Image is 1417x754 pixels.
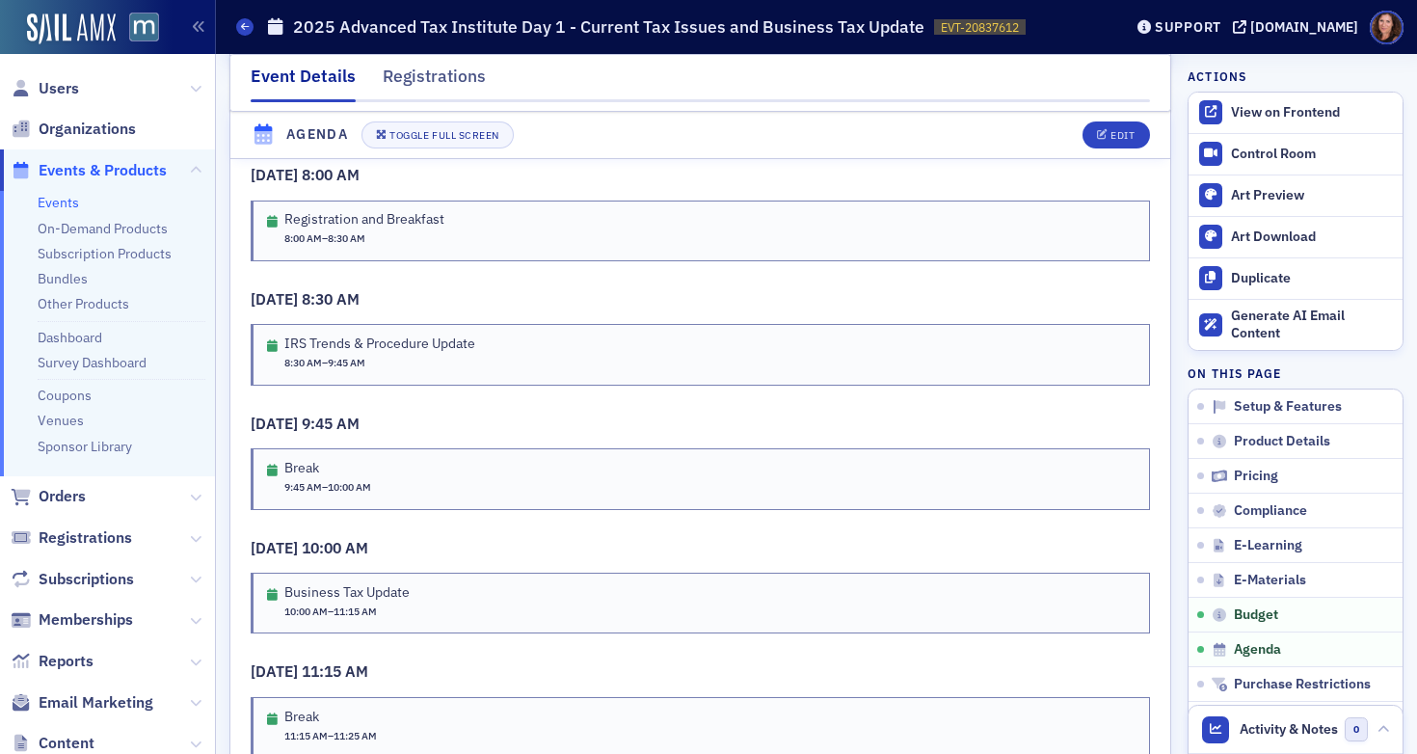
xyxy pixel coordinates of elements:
[1231,187,1393,204] div: Art Preview
[1189,175,1403,216] a: Art Preview
[39,651,94,672] span: Reports
[251,165,302,184] span: [DATE]
[129,13,159,42] img: SailAMX
[1110,130,1135,141] div: Edit
[11,78,79,99] a: Users
[38,295,129,312] a: Other Products
[284,605,377,620] span: –
[38,270,88,287] a: Bundles
[1234,468,1278,485] span: Pricing
[1231,104,1393,121] div: View on Frontend
[11,692,153,714] a: Email Marketing
[1234,502,1307,520] span: Compliance
[284,231,322,245] time: 8:00 AM
[389,130,498,141] div: Toggle Full Screen
[39,733,94,754] span: Content
[1234,676,1371,693] span: Purchase Restrictions
[284,480,322,494] time: 9:45 AM
[1155,18,1221,36] div: Support
[11,119,136,140] a: Organizations
[39,78,79,99] span: Users
[284,709,377,726] div: Break
[1189,93,1403,133] a: View on Frontend
[1231,270,1393,287] div: Duplicate
[38,354,147,371] a: Survey Dashboard
[284,356,365,371] span: –
[38,387,92,404] a: Coupons
[1189,216,1403,257] a: Art Download
[1345,717,1369,741] span: 0
[251,414,302,433] span: [DATE]
[1240,719,1338,740] span: Activity & Notes
[39,609,133,631] span: Memberships
[39,692,153,714] span: Email Marketing
[38,245,172,262] a: Subscription Products
[1234,433,1330,450] span: Product Details
[941,19,1019,36] span: EVT-20837612
[11,569,134,590] a: Subscriptions
[284,356,322,369] time: 8:30 AM
[1231,146,1393,163] div: Control Room
[1231,308,1393,341] div: Generate AI Email Content
[284,211,444,229] div: Registration and Breakfast
[39,569,134,590] span: Subscriptions
[361,121,514,148] button: Toggle Full Screen
[334,729,377,742] time: 11:25 AM
[293,15,924,39] h1: 2025 Advanced Tax Institute Day 1 - Current Tax Issues and Business Tax Update
[328,356,365,369] time: 9:45 AM
[284,729,377,744] span: –
[11,651,94,672] a: Reports
[1234,537,1302,554] span: E-Learning
[302,661,368,681] span: 11:15 AM
[302,165,360,184] span: 8:00 AM
[1189,299,1403,351] button: Generate AI Email Content
[302,538,368,557] span: 10:00 AM
[284,480,371,496] span: –
[251,289,302,309] span: [DATE]
[1188,364,1404,382] h4: On this page
[11,486,86,507] a: Orders
[284,460,371,477] div: Break
[1083,121,1149,148] button: Edit
[334,605,377,618] time: 11:15 AM
[39,160,167,181] span: Events & Products
[39,119,136,140] span: Organizations
[11,733,94,754] a: Content
[284,605,328,618] time: 10:00 AM
[39,527,132,549] span: Registrations
[1231,229,1393,246] div: Art Download
[27,13,116,44] img: SailAMX
[1233,20,1365,34] button: [DOMAIN_NAME]
[284,336,475,353] div: IRS Trends & Procedure Update
[383,64,486,99] div: Registrations
[11,609,133,631] a: Memberships
[1234,606,1278,624] span: Budget
[251,64,356,102] div: Event Details
[251,538,302,557] span: [DATE]
[328,480,371,494] time: 10:00 AM
[1189,257,1403,299] button: Duplicate
[284,231,365,247] span: –
[11,160,167,181] a: Events & Products
[1234,641,1281,659] span: Agenda
[1370,11,1404,44] span: Profile
[302,289,360,309] span: 8:30 AM
[302,414,360,433] span: 9:45 AM
[284,584,410,602] div: Business Tax Update
[116,13,159,45] a: View Homepage
[11,527,132,549] a: Registrations
[38,220,168,237] a: On-Demand Products
[284,729,328,742] time: 11:15 AM
[1189,134,1403,175] a: Control Room
[1188,67,1247,85] h4: Actions
[38,329,102,346] a: Dashboard
[38,412,84,429] a: Venues
[1250,18,1358,36] div: [DOMAIN_NAME]
[38,438,132,455] a: Sponsor Library
[286,124,348,145] h4: Agenda
[251,661,302,681] span: [DATE]
[38,194,79,211] a: Events
[1234,572,1306,589] span: E-Materials
[39,486,86,507] span: Orders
